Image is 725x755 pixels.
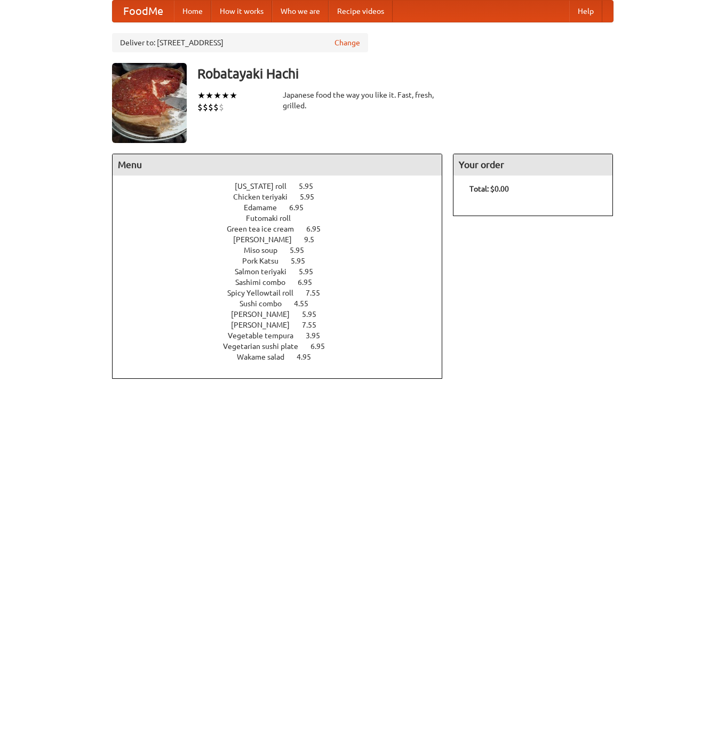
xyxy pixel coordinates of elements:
[231,321,300,329] span: [PERSON_NAME]
[233,193,298,201] span: Chicken teriyaki
[112,63,187,143] img: angular.jpg
[208,101,213,113] li: $
[291,257,316,265] span: 5.95
[244,203,323,212] a: Edamame 6.95
[203,101,208,113] li: $
[240,299,328,308] a: Sushi combo 4.55
[237,353,331,361] a: Wakame salad 4.95
[244,246,324,255] a: Miso soup 5.95
[329,1,393,22] a: Recipe videos
[306,225,331,233] span: 6.95
[227,225,305,233] span: Green tea ice cream
[235,182,333,190] a: [US_STATE] roll 5.95
[228,331,304,340] span: Vegetable tempura
[242,257,325,265] a: Pork Katsu 5.95
[211,1,272,22] a: How it works
[306,331,331,340] span: 3.95
[310,342,336,351] span: 6.95
[205,90,213,101] li: ★
[304,235,325,244] span: 9.5
[237,353,295,361] span: Wakame salad
[197,101,203,113] li: $
[299,267,324,276] span: 5.95
[302,310,327,319] span: 5.95
[299,182,324,190] span: 5.95
[113,154,442,176] h4: Menu
[229,90,237,101] li: ★
[231,321,336,329] a: [PERSON_NAME] 7.55
[197,63,614,84] h3: Robatayaki Hachi
[289,203,314,212] span: 6.95
[223,342,345,351] a: Vegetarian sushi plate 6.95
[213,101,219,113] li: $
[300,193,325,201] span: 5.95
[213,90,221,101] li: ★
[228,331,340,340] a: Vegetable tempura 3.95
[235,267,297,276] span: Salmon teriyaki
[235,278,332,287] a: Sashimi combo 6.95
[272,1,329,22] a: Who we are
[233,235,334,244] a: [PERSON_NAME] 9.5
[240,299,292,308] span: Sushi combo
[231,310,300,319] span: [PERSON_NAME]
[113,1,174,22] a: FoodMe
[246,214,301,222] span: Futomaki roll
[297,353,322,361] span: 4.95
[233,193,334,201] a: Chicken teriyaki 5.95
[197,90,205,101] li: ★
[227,289,304,297] span: Spicy Yellowtail roll
[246,214,321,222] a: Futomaki roll
[244,203,288,212] span: Edamame
[231,310,336,319] a: [PERSON_NAME] 5.95
[244,246,288,255] span: Miso soup
[453,154,612,176] h4: Your order
[227,225,340,233] a: Green tea ice cream 6.95
[569,1,602,22] a: Help
[298,278,323,287] span: 6.95
[174,1,211,22] a: Home
[469,185,509,193] b: Total: $0.00
[235,267,333,276] a: Salmon teriyaki 5.95
[235,278,296,287] span: Sashimi combo
[235,182,297,190] span: [US_STATE] roll
[223,342,309,351] span: Vegetarian sushi plate
[242,257,289,265] span: Pork Katsu
[283,90,443,111] div: Japanese food the way you like it. Fast, fresh, grilled.
[219,101,224,113] li: $
[290,246,315,255] span: 5.95
[306,289,331,297] span: 7.55
[233,235,302,244] span: [PERSON_NAME]
[227,289,340,297] a: Spicy Yellowtail roll 7.55
[334,37,360,48] a: Change
[294,299,319,308] span: 4.55
[112,33,368,52] div: Deliver to: [STREET_ADDRESS]
[221,90,229,101] li: ★
[302,321,327,329] span: 7.55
